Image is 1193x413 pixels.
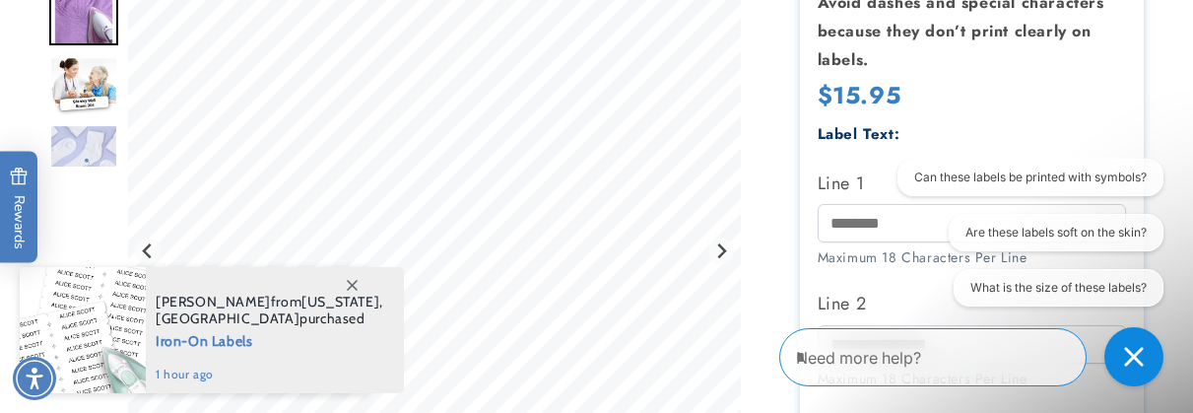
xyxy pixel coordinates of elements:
[10,167,29,248] span: Rewards
[301,293,379,310] span: [US_STATE]
[870,159,1173,324] iframe: Gorgias live chat conversation starters
[156,310,299,327] span: [GEOGRAPHIC_DATA]
[49,124,118,193] div: Go to slide 3
[818,247,1127,268] div: Maximum 18 Characters Per Line
[779,320,1173,393] iframe: Gorgias Floating Chat
[135,239,162,265] button: Go to last slide
[156,366,383,383] span: 1 hour ago
[16,255,249,314] iframe: Sign Up via Text for Offers
[708,239,735,265] button: Next slide
[818,123,900,145] label: Label Text:
[156,327,383,352] span: Iron-On Labels
[818,78,901,112] span: $15.95
[49,52,118,121] div: Go to slide 2
[49,124,118,193] img: Nursing Home Iron-On - Label Land
[818,288,1127,319] label: Line 2
[156,294,383,327] span: from , purchased
[49,56,118,117] img: Nurse with an elderly woman and an iron on label
[13,357,56,400] div: Accessibility Menu
[818,168,1127,199] label: Line 1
